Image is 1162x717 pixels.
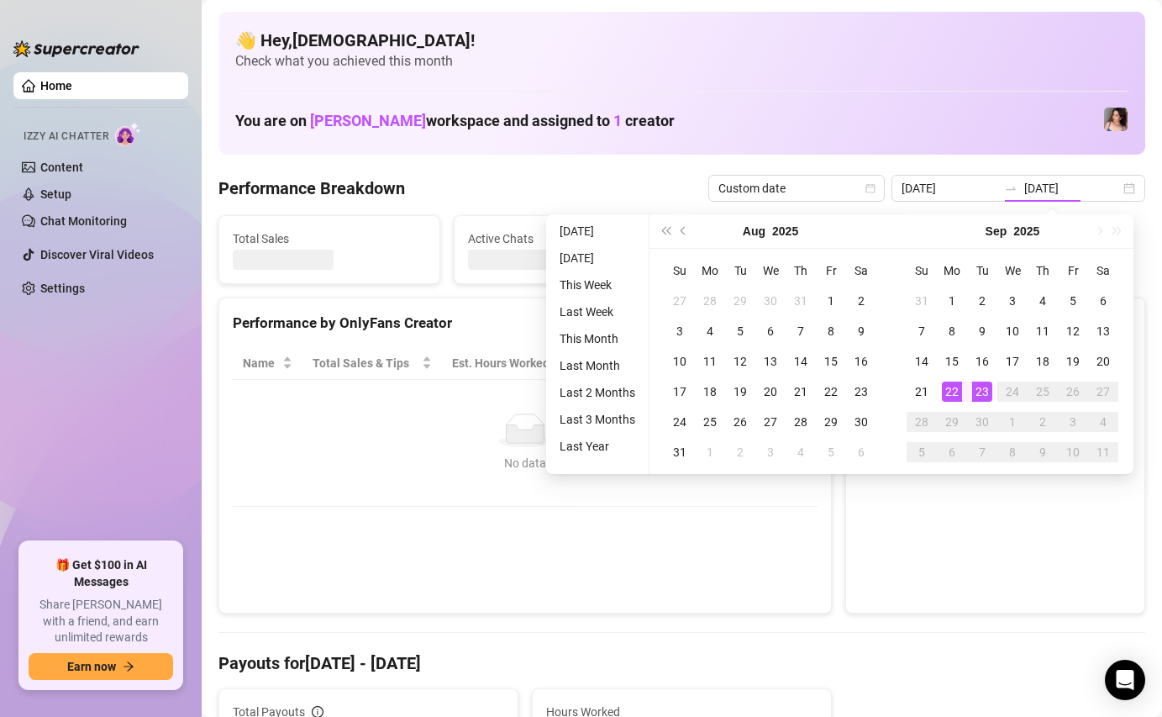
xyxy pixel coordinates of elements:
th: Total Sales & Tips [302,347,441,380]
a: Discover Viral Videos [40,248,154,261]
span: swap-right [1004,182,1017,195]
span: calendar [865,183,875,193]
h4: Payouts for [DATE] - [DATE] [218,651,1145,675]
a: Settings [40,282,85,295]
img: logo-BBDzfeDw.svg [13,40,139,57]
span: Total Sales [233,229,426,248]
span: 🎁 Get $100 in AI Messages [29,557,173,590]
a: Home [40,79,72,92]
input: End date [1024,179,1120,198]
div: Open Intercom Messenger [1105,660,1145,700]
button: Earn nowarrow-right [29,653,173,680]
th: Chat Conversion [687,347,818,380]
span: Chat Conversion [697,354,794,372]
span: Earn now [67,660,116,673]
span: arrow-right [123,661,134,672]
a: Content [40,161,83,174]
span: Sales / Hour [592,354,664,372]
span: [PERSON_NAME] [310,112,426,129]
span: Share [PERSON_NAME] with a friend, and earn unlimited rewards [29,597,173,646]
span: Name [243,354,279,372]
h1: You are on workspace and assigned to creator [235,112,675,130]
div: Est. Hours Worked [452,354,559,372]
span: 1 [613,112,622,129]
a: Setup [40,187,71,201]
span: Total Sales & Tips [313,354,418,372]
input: Start date [902,179,997,198]
div: Performance by OnlyFans Creator [233,312,818,335]
h4: 👋 Hey, [DEMOGRAPHIC_DATA] ! [235,29,1128,52]
div: No data [250,454,801,472]
span: Custom date [718,176,875,201]
span: Active Chats [468,229,661,248]
span: Messages Sent [703,229,896,248]
a: Chat Monitoring [40,214,127,228]
span: Check what you achieved this month [235,52,1128,71]
span: Izzy AI Chatter [24,129,108,145]
th: Name [233,347,302,380]
h4: Performance Breakdown [218,177,405,200]
div: Sales by OnlyFans Creator [860,312,1131,335]
img: AI Chatter [115,122,141,146]
span: to [1004,182,1017,195]
th: Sales / Hour [581,347,687,380]
img: Lauren [1104,108,1128,131]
